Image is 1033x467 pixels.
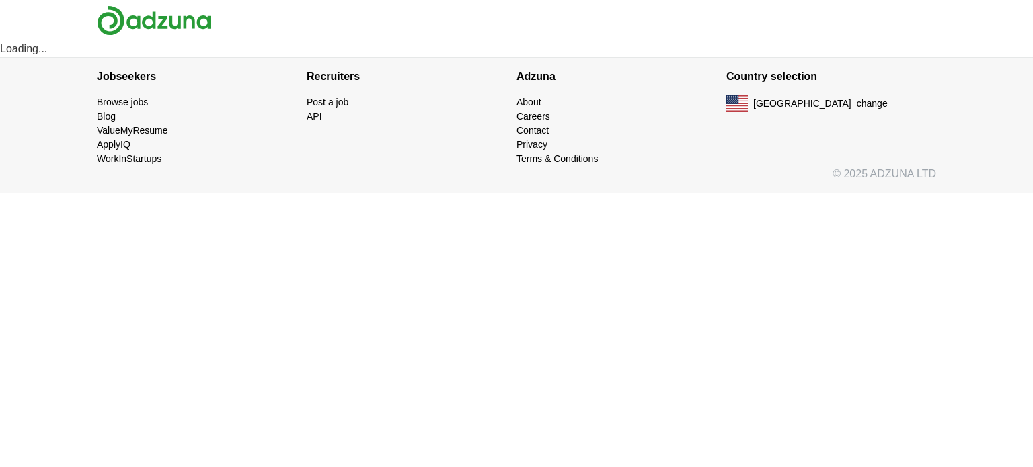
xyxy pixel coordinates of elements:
[86,166,947,193] div: © 2025 ADZUNA LTD
[97,111,116,122] a: Blog
[726,58,936,95] h4: Country selection
[97,153,161,164] a: WorkInStartups
[516,153,598,164] a: Terms & Conditions
[753,97,851,111] span: [GEOGRAPHIC_DATA]
[857,97,888,111] button: change
[516,97,541,108] a: About
[97,125,168,136] a: ValueMyResume
[516,139,547,150] a: Privacy
[97,5,211,36] img: Adzuna logo
[307,97,348,108] a: Post a job
[307,111,322,122] a: API
[97,139,130,150] a: ApplyIQ
[97,97,148,108] a: Browse jobs
[516,125,549,136] a: Contact
[726,95,748,112] img: US flag
[516,111,550,122] a: Careers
